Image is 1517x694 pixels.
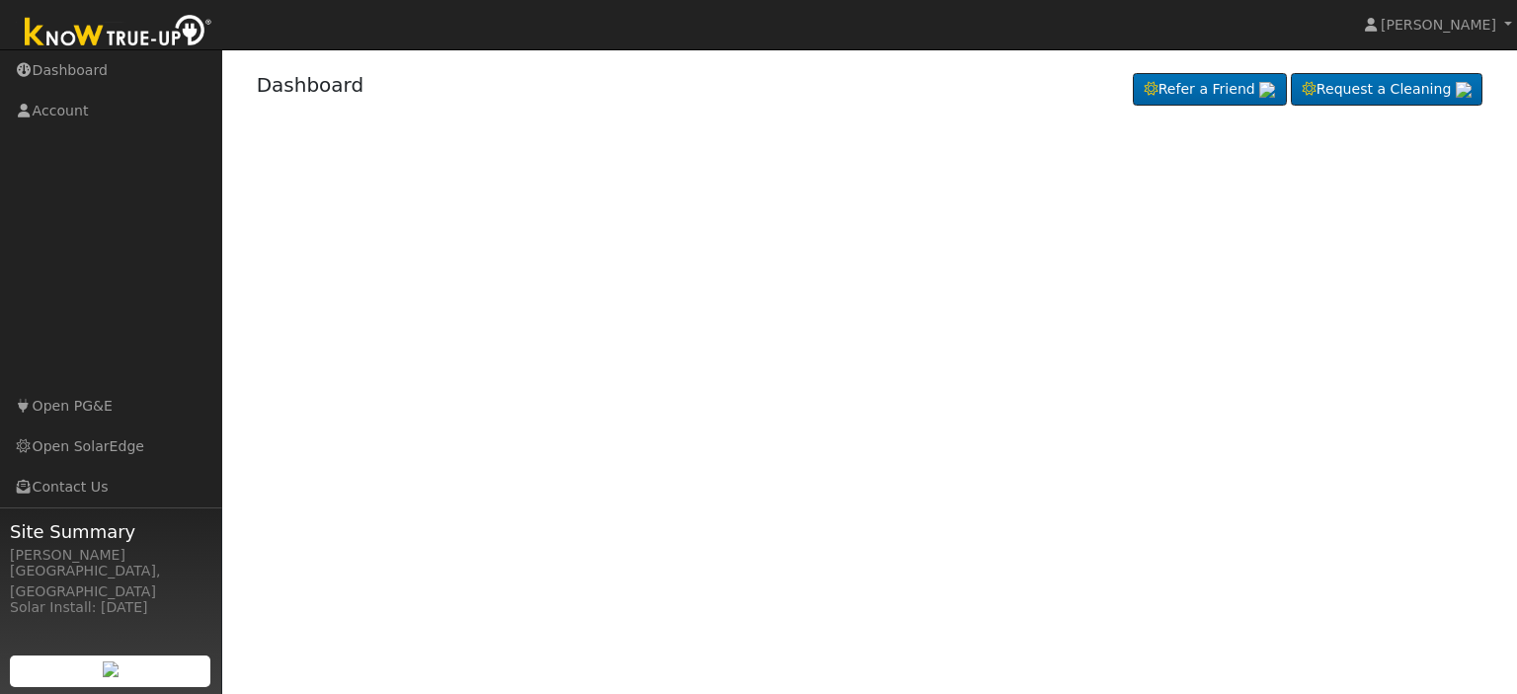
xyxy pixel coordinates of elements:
div: [PERSON_NAME] [10,545,211,566]
img: retrieve [103,661,119,677]
span: Site Summary [10,518,211,545]
img: Know True-Up [15,11,222,55]
img: retrieve [1456,82,1472,98]
a: Dashboard [257,73,364,97]
div: [GEOGRAPHIC_DATA], [GEOGRAPHIC_DATA] [10,561,211,602]
a: Request a Cleaning [1291,73,1482,107]
span: [PERSON_NAME] [1381,17,1496,33]
img: retrieve [1259,82,1275,98]
a: Refer a Friend [1133,73,1287,107]
div: Solar Install: [DATE] [10,597,211,618]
